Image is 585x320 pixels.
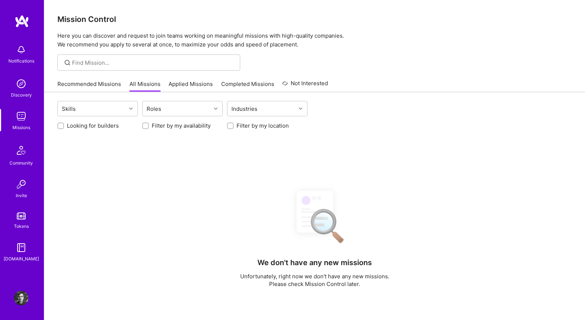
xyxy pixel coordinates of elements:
[257,258,372,267] h4: We don't have any new missions
[129,80,161,92] a: All Missions
[57,15,572,24] h3: Mission Control
[14,109,29,124] img: teamwork
[10,159,33,167] div: Community
[214,107,218,110] i: icon Chevron
[237,122,289,129] label: Filter by my location
[221,80,274,92] a: Completed Missions
[14,291,29,305] img: User Avatar
[230,103,259,114] div: Industries
[145,103,163,114] div: Roles
[14,42,29,57] img: bell
[17,212,26,219] img: tokens
[57,31,572,49] p: Here you can discover and request to join teams working on meaningful missions with high-quality ...
[4,255,39,263] div: [DOMAIN_NAME]
[12,124,30,131] div: Missions
[284,184,346,248] img: No Results
[240,272,389,280] p: Unfortunately, right now we don't have any new missions.
[14,240,29,255] img: guide book
[57,80,121,92] a: Recommended Missions
[63,59,72,67] i: icon SearchGrey
[169,80,213,92] a: Applied Missions
[67,122,119,129] label: Looking for builders
[282,79,328,92] a: Not Interested
[60,103,78,114] div: Skills
[12,142,30,159] img: Community
[240,280,389,288] p: Please check Mission Control later.
[8,57,34,65] div: Notifications
[11,91,32,99] div: Discovery
[12,291,30,305] a: User Avatar
[14,76,29,91] img: discovery
[129,107,133,110] i: icon Chevron
[14,177,29,192] img: Invite
[16,192,27,199] div: Invite
[299,107,302,110] i: icon Chevron
[152,122,211,129] label: Filter by my availability
[72,59,235,67] input: Find Mission...
[14,222,29,230] div: Tokens
[15,15,29,28] img: logo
